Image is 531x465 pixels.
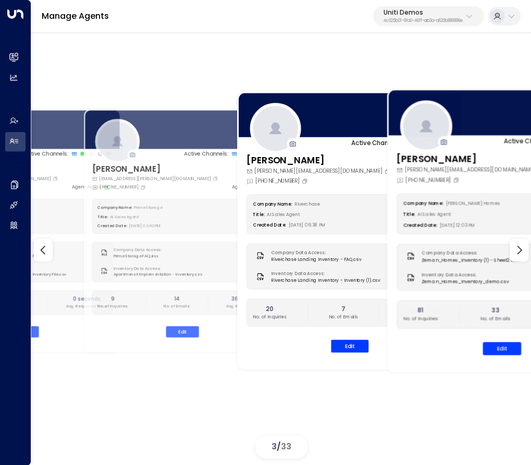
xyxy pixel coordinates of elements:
[294,200,320,207] span: Riverchase
[384,168,392,174] button: Copy
[253,313,287,320] p: No. of Inquiries
[113,253,164,258] span: Prime Storage FAQ.xlsx
[255,435,307,458] div: /
[403,200,443,206] label: Company Name:
[271,277,380,284] span: Riverchase Landing Inventory - Inventory (1).csv
[267,211,300,218] span: AI Sales Agent
[213,176,219,181] button: Copy
[246,177,310,185] div: [PHONE_NUMBER]
[289,222,325,228] span: [DATE] 06:38 PM
[246,153,392,167] h3: [PERSON_NAME]
[421,278,509,284] span: Zeman_Homes_Inventory_demo.csv
[113,247,161,253] label: Company Data Access:
[480,315,510,322] p: No. of Emails
[92,184,147,190] div: [PHONE_NUMBER]
[271,440,277,452] span: 3
[421,271,505,278] label: Inventory Data Access:
[397,176,461,184] div: [PHONE_NUMBER]
[373,6,484,26] button: Uniti Demos4c025b01-9fa0-46ff-ab3a-a620b886896e
[109,213,138,219] span: AI Sales Agent
[271,256,362,263] span: Riverchase Landing Inventory - FAQ.csv
[403,306,437,315] h2: 81
[403,315,437,322] p: No. of Inquiries
[97,213,108,219] label: Title:
[164,303,189,309] p: No. of Emails
[384,19,463,23] p: 4c025b01-9fa0-46ff-ab3a-a620b886896e
[253,200,292,207] label: Company Name:
[42,10,109,22] a: Manage Agents
[384,9,463,16] p: Uniti Demos
[253,304,287,313] h2: 20
[480,306,510,315] h2: 33
[97,295,127,303] h2: 9
[329,313,358,320] p: No. of Emails
[351,139,402,148] p: Active Channels:
[329,304,358,313] h2: 7
[129,223,160,229] span: [DATE] 02:42 PM
[253,211,264,218] label: Title:
[439,221,474,228] span: [DATE] 12:03 PM
[66,303,107,309] p: Avg. Response Time
[113,265,199,271] label: Inventory Data Access:
[253,222,286,228] label: Created Date:
[113,271,202,277] span: ApartmensX Implementation - Inventory.csv
[453,177,461,183] button: Copy
[97,303,127,309] p: No. of Inquiries
[97,223,127,229] label: Created Date:
[6,326,39,337] button: Edit
[134,205,162,210] span: Prime Storage
[97,205,132,210] label: Company Name:
[166,326,199,337] button: Edit
[421,256,518,263] span: Zeman_Homes_Inventory (1) - Sheet2.csv
[403,211,415,217] label: Title:
[140,184,147,189] button: Copy
[271,249,358,256] label: Company Data Access:
[483,342,521,355] button: Edit
[53,176,59,181] button: Copy
[92,175,219,182] div: [EMAIL_ADDRESS][PERSON_NAME][DOMAIN_NAME]
[403,221,437,228] label: Created Date:
[281,440,291,452] span: 33
[72,184,102,190] label: Agent Active
[66,295,107,303] h2: 0 seconds
[23,150,68,158] p: Active Channels:
[417,211,450,217] span: AI Sales Agent
[421,249,515,256] label: Company Data Access:
[331,340,368,352] button: Edit
[183,150,228,158] p: Active Channels:
[92,163,219,175] h3: [PERSON_NAME]
[446,200,500,206] span: [PERSON_NAME] Homes
[302,178,310,184] button: Copy
[271,270,377,277] label: Inventory Data Access:
[246,167,392,175] div: [PERSON_NAME][EMAIL_ADDRESS][DOMAIN_NAME]
[164,295,189,303] h2: 14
